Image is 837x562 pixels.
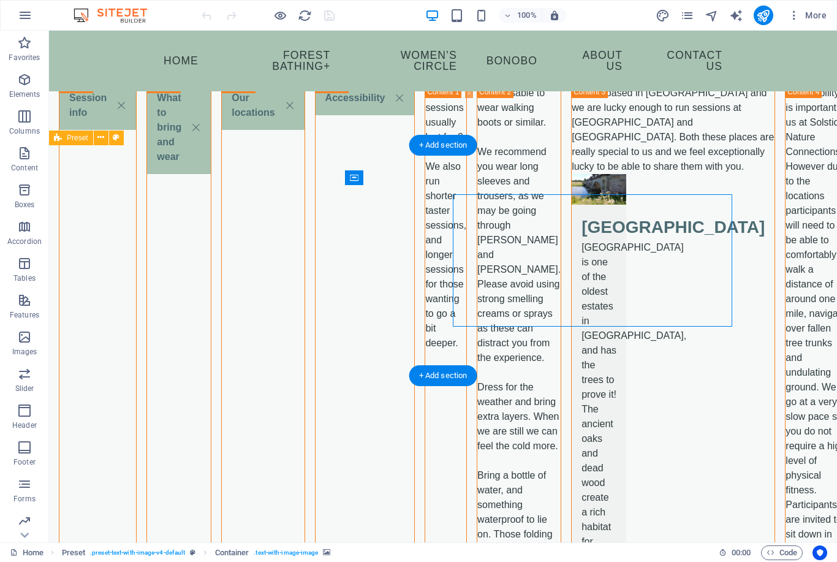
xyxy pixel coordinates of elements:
div: + Add section [409,365,477,386]
a: Click to cancel selection. Double-click to open Pages [10,545,44,560]
div: + Add section [409,135,477,156]
p: Elements [9,89,40,99]
p: Content [11,163,38,173]
i: On resize automatically adjust zoom level to fit chosen device. [549,10,560,21]
nav: breadcrumb [62,545,331,560]
i: Reload page [298,9,312,23]
span: Preset [67,134,88,142]
i: This element contains a background [323,549,330,556]
p: Header [12,420,37,430]
span: 00 00 [732,545,751,560]
i: Navigator [705,9,719,23]
span: Click to select. Double-click to edit [62,545,86,560]
span: . text-with-image-image [254,545,318,560]
button: reload [297,8,312,23]
i: This element is a customizable preset [190,549,195,556]
i: Design (Ctrl+Alt+Y) [656,9,670,23]
p: Tables [13,273,36,283]
p: Columns [9,126,40,136]
p: Images [12,347,37,357]
i: Publish [756,9,770,23]
i: Pages (Ctrl+Alt+S) [680,9,694,23]
p: Forms [13,494,36,504]
button: pages [680,8,695,23]
button: publish [754,6,773,25]
button: navigator [705,8,719,23]
i: AI Writer [729,9,743,23]
button: Usercentrics [812,545,827,560]
p: Favorites [9,53,40,63]
img: Editor Logo [70,8,162,23]
h6: Session time [719,545,751,560]
p: Footer [13,457,36,467]
p: Slider [15,384,34,393]
button: Code [761,545,803,560]
h6: 100% [517,8,537,23]
p: Boxes [15,200,35,210]
span: Click to select. Double-click to edit [215,545,249,560]
span: : [740,548,742,557]
p: Features [10,310,39,320]
span: . preset-text-with-image-v4-default [90,545,185,560]
button: text_generator [729,8,744,23]
p: Accordion [7,237,42,246]
button: design [656,8,670,23]
span: Code [767,545,797,560]
button: Click here to leave preview mode and continue editing [273,8,287,23]
span: More [788,9,827,21]
button: 100% [499,8,542,23]
button: More [783,6,831,25]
